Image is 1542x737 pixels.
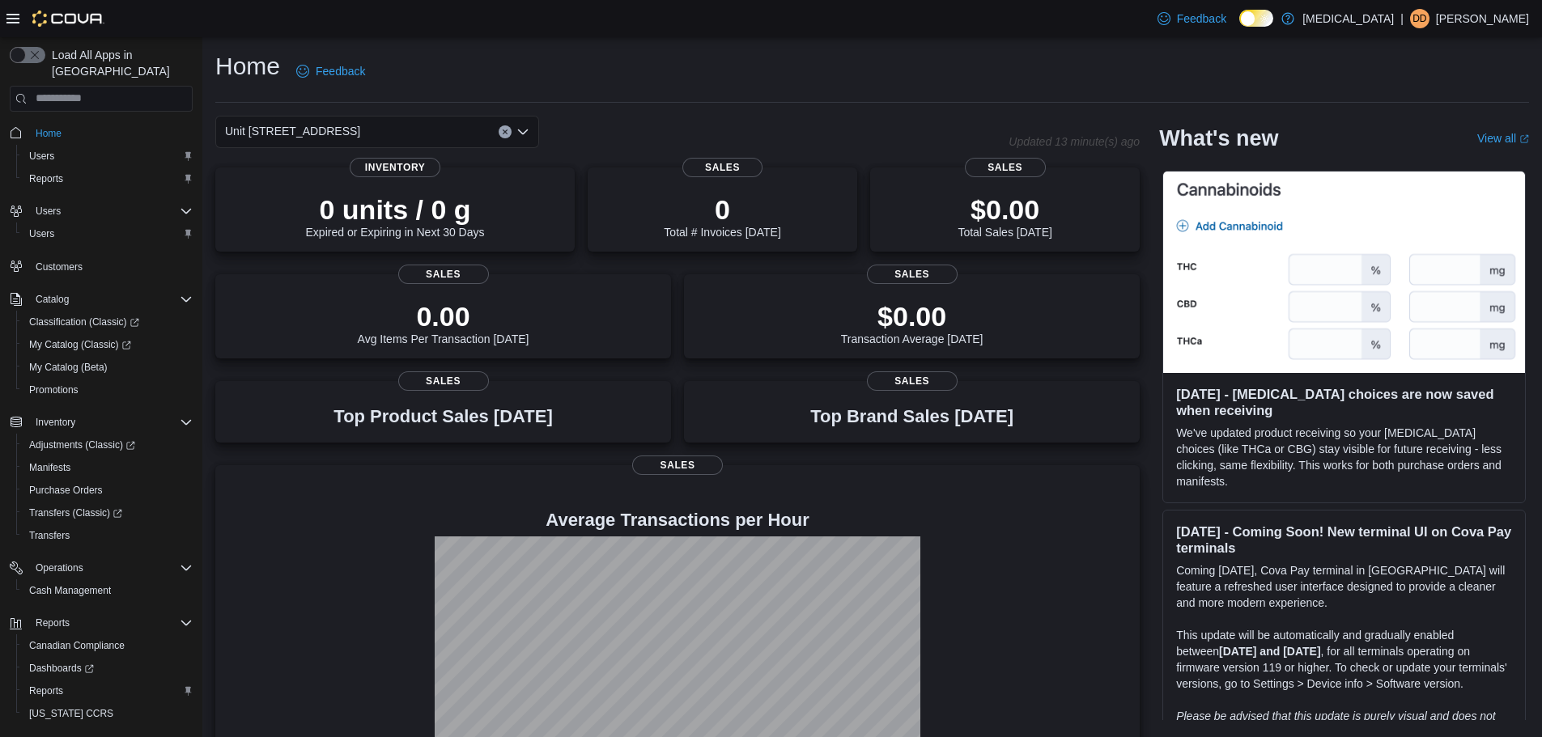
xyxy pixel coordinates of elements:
[29,290,75,309] button: Catalog
[867,371,958,391] span: Sales
[16,379,199,401] button: Promotions
[23,435,142,455] a: Adjustments (Classic)
[23,681,193,701] span: Reports
[45,47,193,79] span: Load All Apps in [GEOGRAPHIC_DATA]
[29,316,139,328] span: Classification (Classic)
[23,481,193,500] span: Purchase Orders
[29,438,135,451] span: Adjustments (Classic)
[215,50,280,83] h1: Home
[23,659,100,678] a: Dashboards
[29,383,79,396] span: Promotions
[398,371,489,391] span: Sales
[23,335,193,354] span: My Catalog (Classic)
[16,167,199,190] button: Reports
[1176,562,1512,611] p: Coming [DATE], Cova Pay terminal in [GEOGRAPHIC_DATA] will feature a refreshed user interface des...
[23,681,70,701] a: Reports
[1400,9,1404,28] p: |
[36,260,83,273] span: Customers
[29,506,122,519] span: Transfers (Classic)
[16,222,199,245] button: Users
[23,458,77,477] a: Manifests
[225,121,360,141] span: Unit [STREET_ADDRESS]
[23,503,129,523] a: Transfers (Classic)
[16,434,199,456] a: Adjustments (Classic)
[16,145,199,167] button: Users
[29,227,54,240] span: Users
[29,257,89,277] a: Customers
[16,579,199,602] button: Cash Management
[23,224,193,244] span: Users
[29,613,193,633] span: Reports
[16,479,199,502] button: Purchase Orders
[3,411,199,434] button: Inventory
[1436,9,1529,28] p: [PERSON_NAME]
[664,193,780,226] p: 0
[1302,9,1394,28] p: [MEDICAL_DATA]
[29,558,193,578] span: Operations
[29,338,131,351] span: My Catalog (Classic)
[3,121,199,145] button: Home
[16,502,199,524] a: Transfers (Classic)
[23,312,193,332] span: Classification (Classic)
[29,361,108,374] span: My Catalog (Beta)
[1239,10,1273,27] input: Dark Mode
[29,123,193,143] span: Home
[29,461,70,474] span: Manifests
[358,300,529,345] div: Avg Items Per Transaction [DATE]
[1176,425,1512,489] p: We've updated product receiving so your [MEDICAL_DATA] choices (like THCa or CBG) stay visible fo...
[36,561,83,574] span: Operations
[29,413,193,432] span: Inventory
[23,526,76,545] a: Transfers
[16,456,199,479] button: Manifests
[1219,645,1320,658] strong: [DATE] and [DATE]
[29,484,103,497] span: Purchase Orders
[958,193,1051,239] div: Total Sales [DATE]
[3,612,199,634] button: Reports
[664,193,780,239] div: Total # Invoices [DATE]
[1176,523,1512,556] h3: [DATE] - Coming Soon! New terminal UI on Cova Pay terminals
[29,172,63,185] span: Reports
[29,558,90,578] button: Operations
[23,581,193,600] span: Cash Management
[1176,386,1512,418] h3: [DATE] - [MEDICAL_DATA] choices are now saved when receiving
[23,435,193,455] span: Adjustments (Classic)
[3,200,199,222] button: Users
[290,55,372,87] a: Feedback
[29,290,193,309] span: Catalog
[23,169,70,188] a: Reports
[23,380,85,400] a: Promotions
[965,158,1046,177] span: Sales
[516,125,529,138] button: Open list of options
[23,636,131,655] a: Canadian Compliance
[23,335,138,354] a: My Catalog (Classic)
[23,224,61,244] a: Users
[16,333,199,356] a: My Catalog (Classic)
[23,358,114,377] a: My Catalog (Beta)
[16,680,199,702] button: Reports
[398,265,489,284] span: Sales
[23,481,109,500] a: Purchase Orders
[16,702,199,725] button: [US_STATE] CCRS
[1176,627,1512,692] p: This update will be automatically and gradually enabled between , for all terminals operating on ...
[1177,11,1226,27] span: Feedback
[350,158,440,177] span: Inventory
[3,557,199,579] button: Operations
[1239,27,1240,28] span: Dark Mode
[23,526,193,545] span: Transfers
[23,380,193,400] span: Promotions
[23,169,193,188] span: Reports
[228,510,1127,530] h4: Average Transactions per Hour
[23,458,193,477] span: Manifests
[23,503,193,523] span: Transfers (Classic)
[1410,9,1429,28] div: Diego de Azevedo
[23,659,193,678] span: Dashboards
[36,127,62,140] span: Home
[632,455,723,475] span: Sales
[29,124,68,143] a: Home
[36,205,61,218] span: Users
[29,150,54,163] span: Users
[306,193,485,226] p: 0 units / 0 g
[3,255,199,278] button: Customers
[1412,9,1426,28] span: Dd
[1151,2,1233,35] a: Feedback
